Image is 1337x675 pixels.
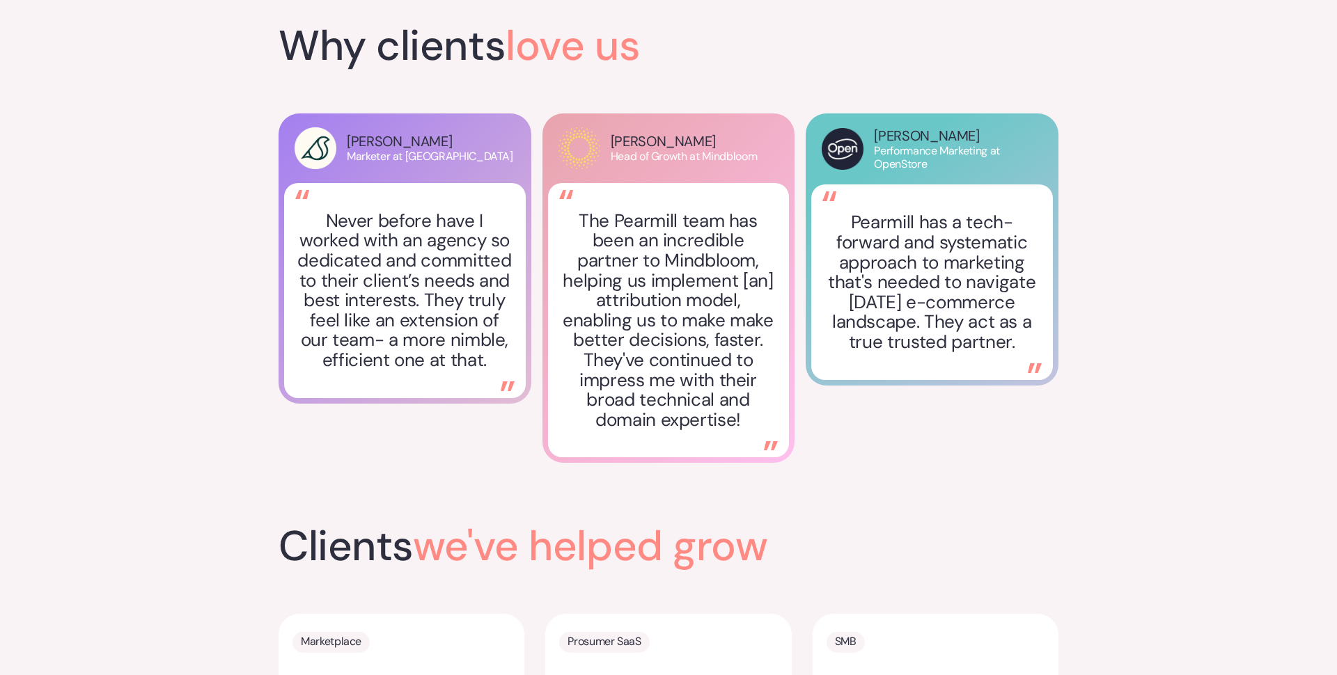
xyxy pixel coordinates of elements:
p: Head of Growth at Mindbloom [611,150,758,163]
p: Marketplace [301,632,361,651]
p: [PERSON_NAME] [611,133,758,150]
p: [PERSON_NAME] [347,133,513,150]
img: Testimonial icon [559,190,573,199]
img: Testimonial icon [822,191,836,200]
p: Marketer at [GEOGRAPHIC_DATA] [347,150,513,163]
h2: Clients [279,525,902,567]
p: Prosumer SaaS [568,632,641,651]
span: we've helped grow [413,518,768,573]
p: Never before have I worked with an agency so dedicated and committed to their client’s needs and ... [296,211,513,370]
span: love us [506,18,640,73]
p: Performance Marketing at OpenStore [874,144,1053,170]
img: Testimonial [764,441,778,450]
img: Testimonial [501,381,515,390]
img: Testimonial icon [295,190,309,199]
p: Pearmill has a tech-forward and systematic approach to marketing that's needed to navigate [DATE]... [823,212,1040,351]
h2: Why clients [279,25,1058,67]
img: Testimonial [1028,363,1042,372]
p: SMB [835,632,857,651]
p: The Pearmill team has been an incredible partner to Mindbloom, helping us implement [an] attribut... [560,211,777,430]
p: [PERSON_NAME] [874,127,1053,144]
